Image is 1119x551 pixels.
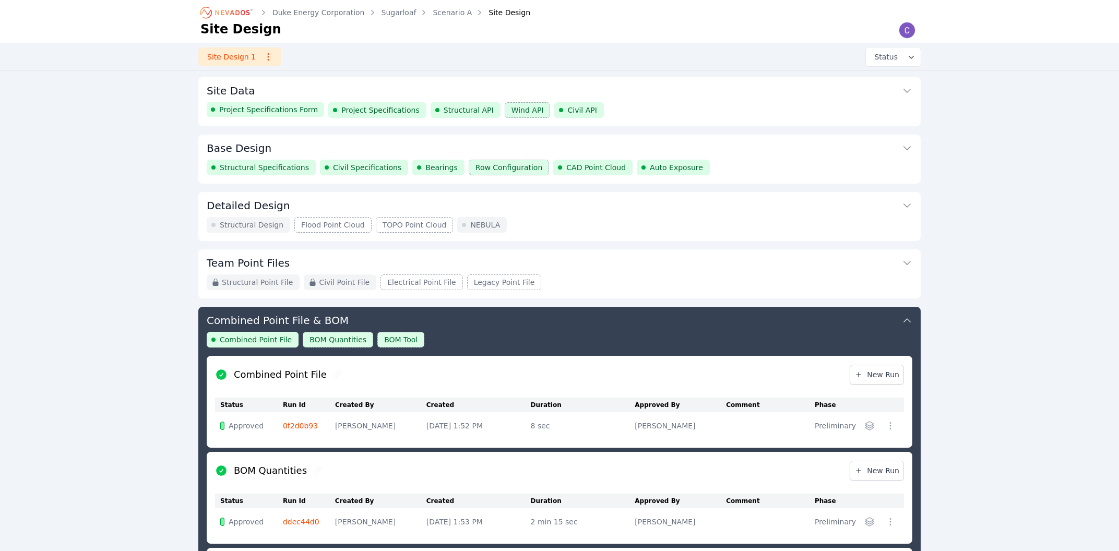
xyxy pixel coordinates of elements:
[726,494,815,508] th: Comment
[207,77,912,102] button: Site Data
[850,365,904,385] a: New Run
[815,494,861,508] th: Phase
[220,220,283,230] span: Structural Design
[635,398,726,412] th: Approved By
[198,249,921,298] div: Team Point FilesStructural Point FileCivil Point FileElectrical Point FileLegacy Point File
[198,135,921,184] div: Base DesignStructural SpecificationsCivil SpecificationsBearingsRow ConfigurationCAD Point CloudA...
[220,162,309,173] span: Structural Specifications
[426,494,531,508] th: Created
[387,277,456,288] span: Electrical Point File
[207,198,290,213] h3: Detailed Design
[475,162,543,173] span: Row Configuration
[726,398,815,412] th: Comment
[207,249,912,274] button: Team Point Files
[207,135,912,160] button: Base Design
[854,369,899,380] span: New Run
[309,334,366,345] span: BOM Quantities
[319,277,370,288] span: Civil Point File
[335,494,426,508] th: Created By
[635,412,726,439] td: [PERSON_NAME]
[200,21,281,38] h1: Site Design
[198,47,281,66] a: Site Design 1
[283,518,319,526] a: ddec44d0
[531,421,630,431] div: 8 sec
[470,220,500,230] span: NEBULA
[815,421,856,431] div: Preliminary
[531,517,630,527] div: 2 min 15 sec
[335,508,426,535] td: [PERSON_NAME]
[474,7,530,18] div: Site Design
[229,517,264,527] span: Approved
[650,162,703,173] span: Auto Exposure
[566,162,626,173] span: CAD Point Cloud
[899,22,915,39] img: Carl Jackson
[283,494,335,508] th: Run Id
[426,398,531,412] th: Created
[207,256,290,270] h3: Team Point Files
[335,412,426,439] td: [PERSON_NAME]
[335,398,426,412] th: Created By
[854,465,899,476] span: New Run
[426,412,531,439] td: [DATE] 1:52 PM
[474,277,535,288] span: Legacy Point File
[511,105,544,115] span: Wind API
[207,307,912,332] button: Combined Point File & BOM
[815,398,861,412] th: Phase
[383,220,447,230] span: TOPO Point Cloud
[426,508,531,535] td: [DATE] 1:53 PM
[220,334,292,345] span: Combined Point File
[567,105,597,115] span: Civil API
[207,141,271,155] h3: Base Design
[198,192,921,241] div: Detailed DesignStructural DesignFlood Point CloudTOPO Point CloudNEBULA
[215,494,283,508] th: Status
[382,7,416,18] a: Sugarloaf
[815,517,856,527] div: Preliminary
[425,162,458,173] span: Bearings
[384,334,418,345] span: BOM Tool
[341,105,420,115] span: Project Specifications
[870,52,898,62] span: Status
[850,461,904,481] a: New Run
[635,494,726,508] th: Approved By
[207,313,349,328] h3: Combined Point File & BOM
[333,162,401,173] span: Civil Specifications
[635,508,726,535] td: [PERSON_NAME]
[283,398,335,412] th: Run Id
[198,77,921,126] div: Site DataProject Specifications FormProject SpecificationsStructural APIWind APICivil API
[207,192,912,217] button: Detailed Design
[215,398,283,412] th: Status
[219,104,318,115] span: Project Specifications Form
[200,4,530,21] nav: Breadcrumb
[207,83,255,98] h3: Site Data
[444,105,494,115] span: Structural API
[234,367,327,382] h2: Combined Point File
[272,7,365,18] a: Duke Energy Corporation
[283,422,318,430] a: 0f2d0b93
[866,47,921,66] button: Status
[229,421,264,431] span: Approved
[531,494,635,508] th: Duration
[301,220,365,230] span: Flood Point Cloud
[222,277,293,288] span: Structural Point File
[234,463,307,478] h2: BOM Quantities
[531,398,635,412] th: Duration
[433,7,472,18] a: Scenario A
